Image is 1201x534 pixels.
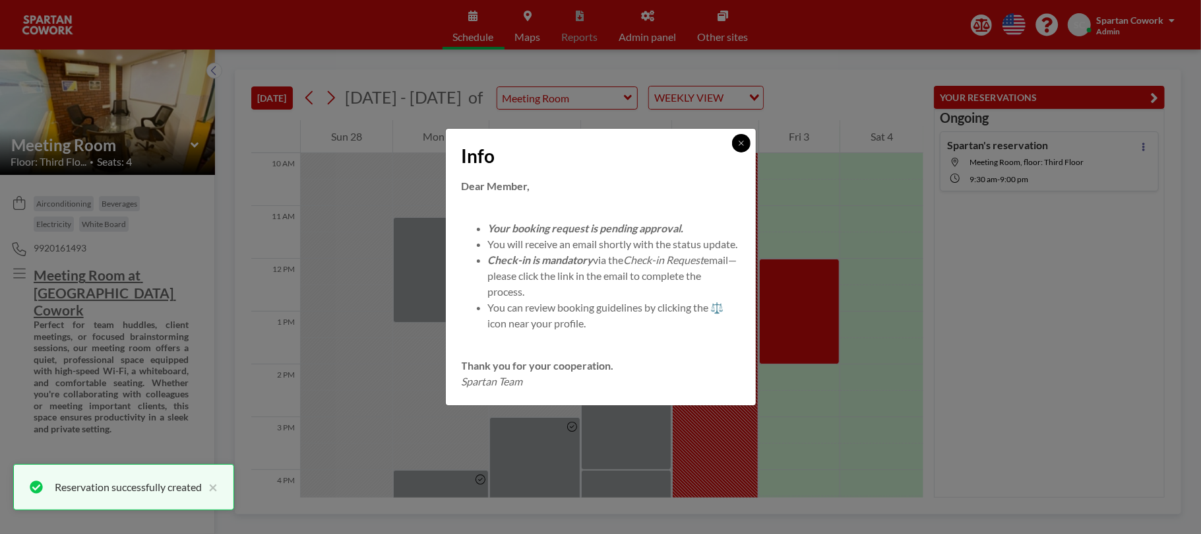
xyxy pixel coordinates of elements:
em: Spartan Team [462,375,523,387]
li: via the email—please click the link in the email to complete the process. [488,252,740,300]
em: Check-in is mandatory [488,253,594,266]
li: You can review booking guidelines by clicking the ⚖️ icon near your profile. [488,300,740,331]
span: Info [462,145,495,168]
strong: Thank you for your cooperation. [462,359,614,372]
em: Check-in Request [624,253,704,266]
div: Reservation successfully created [55,479,202,495]
em: Your booking request is pending approval. [488,222,684,234]
strong: Dear Member, [462,180,530,192]
button: close [202,479,218,495]
li: You will receive an email shortly with the status update. [488,236,740,252]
